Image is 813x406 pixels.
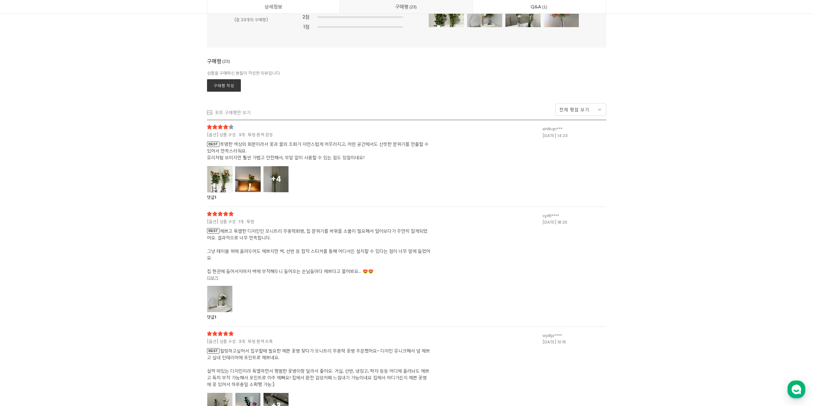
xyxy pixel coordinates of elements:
span: 힐링하고싶어서 집꾸할때 필요한 예쁜 꽃병 찾다가 모니트리 무중력 꽃병 주문했어요~ 디자인 유니크해서 넘 예쁘고 실내 인테리어에 포인트로 예쁘네요. 살짝 떠있는 디자인이라 특별... [207,348,431,388]
a: 구매평 작성 [207,79,241,92]
a: 홈 [2,203,42,218]
div: [DATE] 10:15 [542,339,606,346]
a: 포토 구매평만 보기 [207,109,251,116]
span: BEST [207,142,219,147]
div: 구매평 [207,57,231,70]
span: BEST [207,228,219,234]
span: 23 [409,4,418,10]
span: 투명한 색상의 화분이라서 꽃과 물의 조화가 자연스럽게 어우러지고, 어떤 공간에서도 산뜻한 분위기를 연출할 수 있어서 만족스러워요. 유리처럼 보이지만 훨씬 가볍고 안전해서, 부... [207,141,431,161]
div: [DATE] 14:23 [542,133,606,139]
span: 예쁘고 특별한 디자인인 모니트리 무중력화병, 집 분위기를 바꿔줄 소품이 필요해서 알아보다가 우연히 알게되었어요. 결과적으로 너무 만족합니다. 그냥 테이블 위에 올려두어도 예쁘... [207,228,431,275]
span: 1 [215,314,216,320]
span: [옵션] 상품 구성 : 3개 : 투명.흰색.초록 [207,338,415,345]
span: 홈 [20,212,24,217]
a: 대화 [42,203,82,218]
strong: 더보기 [207,275,219,281]
span: 1 [215,194,216,200]
div: 상품을 구매하신 분들이 작성한 리뷰입니다. [207,70,606,77]
strong: +4 [271,174,281,184]
a: 설정 [82,203,123,218]
span: 2점 [303,13,310,20]
span: 1 [541,4,548,10]
span: BEST [207,348,219,354]
span: [옵션] 상품 구성 : 1개 : 투명 [207,218,415,225]
span: [옵션] 상품 구성 : 3개 : 투명.흰색.검정 [207,132,415,138]
strong: 댓글 [207,314,215,320]
span: 대화 [58,212,66,218]
div: (총 23개의 구매평) [222,17,281,23]
div: 포토 구매평만 보기 [215,109,251,116]
span: 23 [221,58,231,65]
a: 전체 평점 보기 [555,103,606,116]
span: 1점 [303,23,310,30]
div: [DATE] 18:20 [542,219,606,226]
span: 설정 [99,212,106,217]
strong: 댓글 [207,194,215,200]
span: 전체 평점 보기 [559,106,589,113]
